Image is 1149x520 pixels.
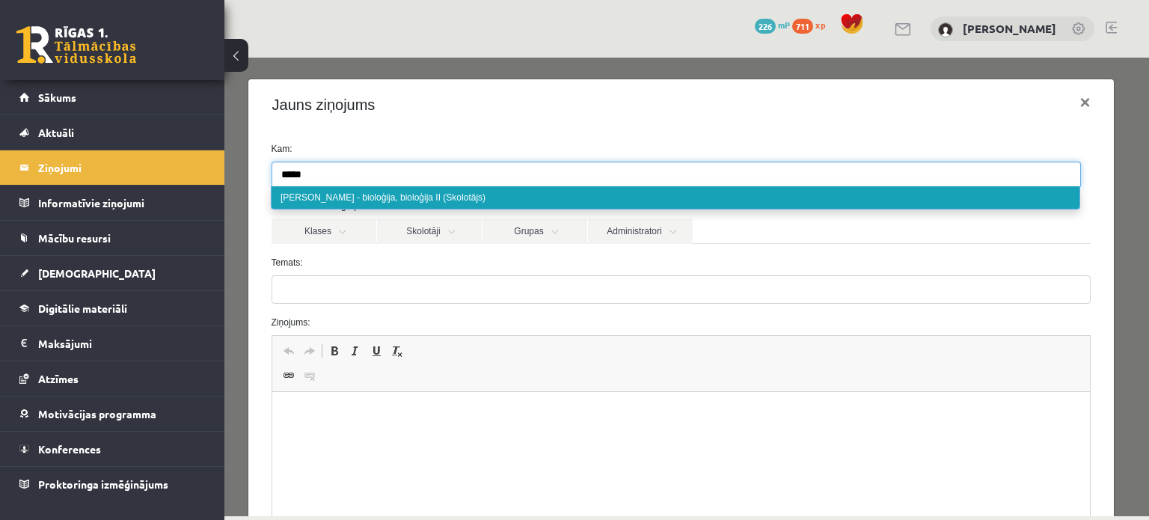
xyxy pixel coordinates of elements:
a: Atcelt (vadīšanas taustiņš+Z) [54,284,75,303]
a: Administratori [364,161,468,186]
span: Proktoringa izmēģinājums [38,477,168,491]
a: Pasvītrojums (vadīšanas taustiņš+U) [141,284,162,303]
a: Atsaistīt [75,308,96,328]
a: Skolotāji [153,161,257,186]
a: Atkārtot (vadīšanas taustiņš+Y) [75,284,96,303]
a: 711 xp [792,19,833,31]
a: [PERSON_NAME] [963,21,1056,36]
label: Temats: [36,198,878,212]
a: Noņemt stilus [162,284,183,303]
a: Mācību resursi [19,221,206,255]
span: Atzīmes [38,372,79,385]
a: Motivācijas programma [19,397,206,431]
span: xp [815,19,825,31]
label: Izvēlies adresātu grupas: [36,141,878,155]
span: Digitālie materiāli [38,302,127,315]
a: Grupas [258,161,363,186]
legend: Maksājumi [38,326,206,361]
a: Rīgas 1. Tālmācības vidusskola [16,26,136,64]
span: [DEMOGRAPHIC_DATA] [38,266,156,280]
span: Motivācijas programma [38,407,156,420]
img: Ilze Everte [938,22,953,37]
label: Ziņojums: [36,258,878,272]
a: Atzīmes [19,361,206,396]
label: Kam: [36,85,878,98]
a: [DEMOGRAPHIC_DATA] [19,256,206,290]
span: Konferences [38,442,101,456]
h4: Jauns ziņojums [48,36,151,58]
a: Slīpraksts (vadīšanas taustiņš+I) [120,284,141,303]
a: Konferences [19,432,206,466]
legend: Informatīvie ziņojumi [38,186,206,220]
a: Maksājumi [19,326,206,361]
a: 226 mP [755,19,790,31]
a: Saite (vadīšanas taustiņš+K) [54,308,75,328]
a: Treknraksts (vadīšanas taustiņš+B) [99,284,120,303]
a: Informatīvie ziņojumi [19,186,206,220]
li: [PERSON_NAME] - bioloģija, bioloģija II (Skolotājs) [47,129,855,151]
span: Mācību resursi [38,231,111,245]
span: Sākums [38,91,76,104]
span: mP [778,19,790,31]
a: Proktoringa izmēģinājums [19,467,206,501]
span: Aktuāli [38,126,74,139]
a: Digitālie materiāli [19,291,206,325]
a: Klases [47,161,152,186]
button: × [843,24,877,66]
span: 711 [792,19,813,34]
a: Sākums [19,80,206,114]
a: Ziņojumi [19,150,206,185]
legend: Ziņojumi [38,150,206,185]
a: Aktuāli [19,115,206,150]
iframe: Bagātinātā teksta redaktors, wiswyg-editor-47433800948960-1758301850-597 [48,334,866,484]
span: 226 [755,19,776,34]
